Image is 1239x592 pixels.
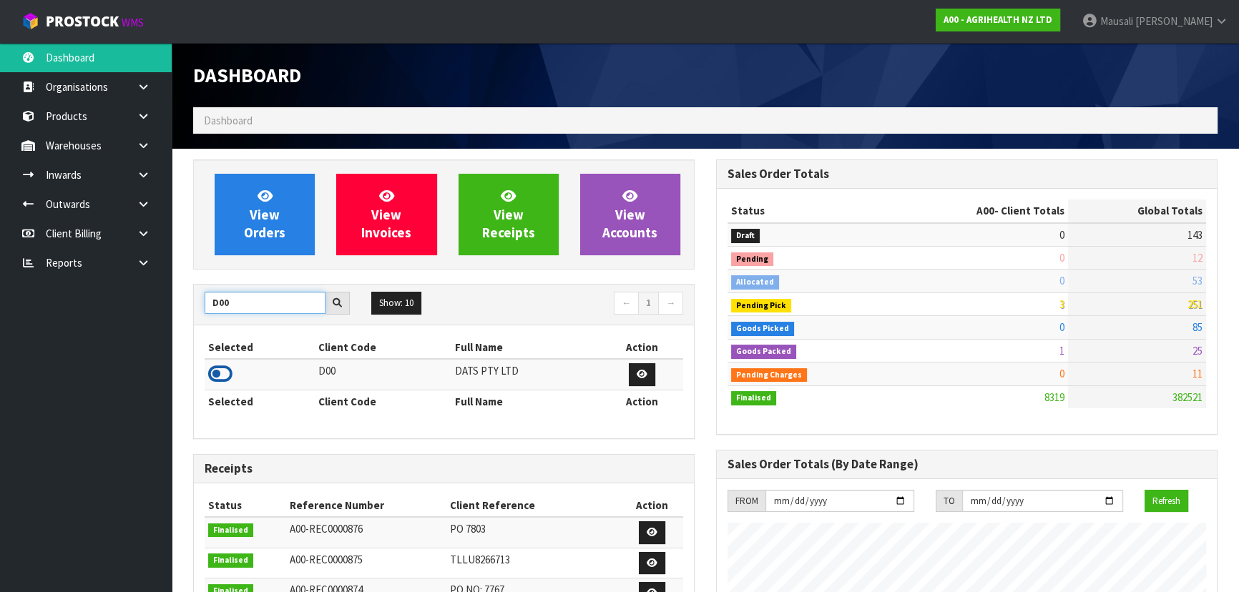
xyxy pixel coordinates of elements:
div: TO [936,490,962,513]
span: 8319 [1044,390,1064,404]
a: ← [614,292,639,315]
span: 251 [1187,297,1203,311]
span: A00-REC0000875 [290,553,363,566]
span: Finalised [208,553,253,568]
span: Draft [731,229,760,243]
th: Status [205,494,286,517]
span: A00-REC0000876 [290,522,363,536]
button: Refresh [1145,490,1188,513]
td: DATS PTY LTD [451,359,600,390]
a: ViewReceipts [459,174,559,255]
small: WMS [122,16,144,29]
span: Goods Picked [731,322,794,336]
th: Full Name [451,336,600,359]
span: 85 [1193,320,1203,334]
span: Pending Charges [731,368,807,383]
td: D00 [315,359,451,390]
th: - Client Totals [886,199,1068,222]
span: A00 [976,204,994,217]
input: Search clients [205,292,325,314]
span: 0 [1059,228,1064,242]
span: 0 [1059,274,1064,287]
th: Global Totals [1068,199,1206,222]
span: Finalised [208,523,253,538]
span: 11 [1193,367,1203,380]
div: FROM [728,490,765,513]
h3: Sales Order Totals [728,167,1206,181]
span: View Receipts [482,187,535,241]
th: Action [621,494,683,517]
th: Selected [205,336,315,359]
span: 3 [1059,297,1064,311]
span: PO 7803 [450,522,486,536]
span: ProStock [46,12,119,31]
span: 12 [1193,251,1203,265]
span: 382521 [1172,390,1203,404]
span: 1 [1059,344,1064,357]
button: Show: 10 [371,292,421,315]
h3: Receipts [205,462,683,475]
span: 0 [1059,320,1064,334]
span: 143 [1187,228,1203,242]
span: 25 [1193,344,1203,357]
th: Full Name [451,390,600,413]
img: cube-alt.png [21,12,39,30]
h3: Sales Order Totals (By Date Range) [728,458,1206,471]
a: ViewOrders [215,174,315,255]
span: 53 [1193,274,1203,287]
span: Pending Pick [731,299,791,313]
span: Dashboard [193,63,301,87]
span: View Invoices [361,187,411,241]
th: Action [600,390,683,413]
a: ViewInvoices [336,174,436,255]
span: Mausali [1100,14,1133,28]
th: Action [600,336,683,359]
span: [PERSON_NAME] [1135,14,1213,28]
span: Allocated [731,275,779,290]
th: Client Code [315,336,451,359]
th: Client Reference [446,494,621,517]
a: ViewAccounts [580,174,680,255]
a: 1 [638,292,659,315]
span: View Accounts [602,187,657,241]
span: Goods Packed [731,345,796,359]
span: TLLU8266713 [450,553,510,566]
span: Pending [731,252,773,267]
span: 0 [1059,251,1064,265]
th: Selected [205,390,315,413]
strong: A00 - AGRIHEALTH NZ LTD [944,14,1052,26]
nav: Page navigation [455,292,684,317]
th: Status [728,199,886,222]
span: Dashboard [204,114,253,127]
a: → [658,292,683,315]
span: View Orders [244,187,285,241]
span: 0 [1059,367,1064,380]
th: Reference Number [286,494,446,517]
th: Client Code [315,390,451,413]
span: Finalised [731,391,776,405]
a: A00 - AGRIHEALTH NZ LTD [936,9,1060,31]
